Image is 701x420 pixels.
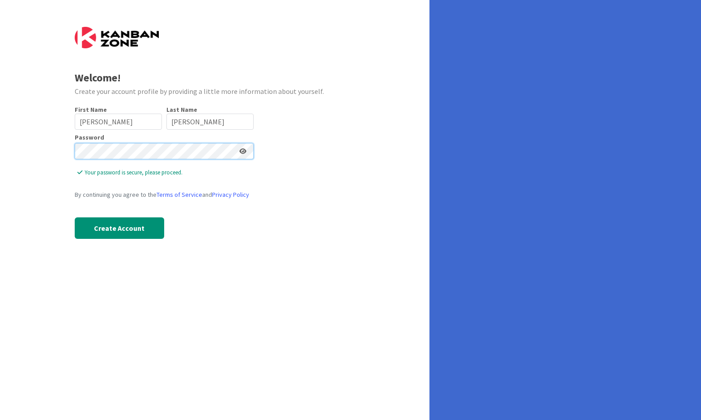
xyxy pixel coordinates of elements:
[75,217,164,239] button: Create Account
[75,70,355,86] div: Welcome!
[75,106,107,114] label: First Name
[75,134,104,140] label: Password
[75,27,159,48] img: Kanban Zone
[75,86,355,97] div: Create your account profile by providing a little more information about yourself.
[77,168,254,177] span: Your password is secure, please proceed.
[212,191,249,199] a: Privacy Policy
[166,106,197,114] label: Last Name
[75,190,254,199] div: By continuing you agree to the and
[157,191,202,199] a: Terms of Service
